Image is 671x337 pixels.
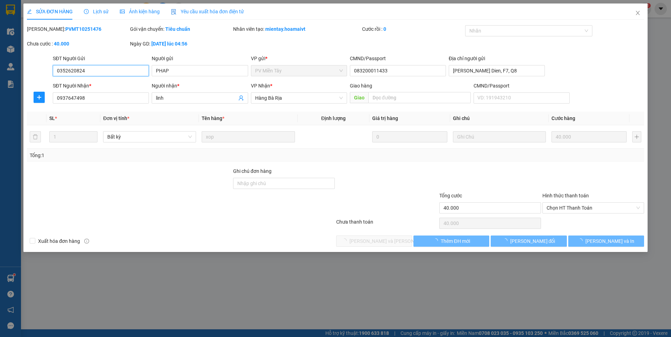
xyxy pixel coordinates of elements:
[30,152,259,159] div: Tổng: 1
[453,131,546,142] input: Ghi Chú
[265,26,305,32] b: mientay.hoamaivt
[107,132,192,142] span: Bất kỳ
[120,9,125,14] span: picture
[449,55,545,62] div: Địa chỉ người gửi
[255,65,343,76] span: PV Miền Tây
[27,40,129,48] div: Chưa cước :
[542,193,589,198] label: Hình thức thanh toán
[152,55,248,62] div: Người gửi
[350,83,372,89] span: Giao hàng
[449,65,545,76] input: Địa chỉ của người gửi
[84,9,89,14] span: clock-circle
[34,92,45,103] button: plus
[551,131,627,142] input: 0
[3,39,8,44] span: environment
[3,3,101,17] li: Hoa Mai
[238,95,244,101] span: user-add
[27,9,73,14] span: SỬA ĐƠN HÀNG
[233,25,361,33] div: Nhân viên tạo:
[491,236,567,247] button: [PERSON_NAME] đổi
[255,93,343,103] span: Hàng Bà Rịa
[152,82,248,90] div: Người nhận
[503,238,510,243] span: loading
[48,30,93,37] li: VP 167 QL13
[65,26,101,32] b: PVMT10251476
[49,115,55,121] span: SL
[233,178,335,189] input: Ghi chú đơn hàng
[3,30,48,37] li: VP Hàng Bà Rịa
[433,238,441,243] span: loading
[251,55,347,62] div: VP gửi
[30,131,41,142] button: delete
[632,131,641,142] button: plus
[628,3,648,23] button: Close
[441,237,470,245] span: Thêm ĐH mới
[84,9,109,14] span: Lịch sử
[84,239,89,244] span: info-circle
[3,3,28,28] img: logo.jpg
[372,131,447,142] input: 0
[439,193,462,198] span: Tổng cước
[551,115,575,121] span: Cước hàng
[233,168,272,174] label: Ghi chú đơn hàng
[3,38,41,52] b: QL51, PPhước Trung, TPBà Rịa
[474,82,570,90] div: CMND/Passport
[350,55,446,62] div: CMND/Passport
[335,218,439,230] div: Chưa thanh toán
[251,83,270,89] span: VP Nhận
[130,40,232,48] div: Ngày GD:
[510,237,555,245] span: [PERSON_NAME] đổi
[54,41,69,47] b: 40.000
[48,39,53,44] span: environment
[35,237,83,245] span: Xuất hóa đơn hàng
[585,237,634,245] span: [PERSON_NAME] và In
[336,236,412,247] button: [PERSON_NAME] và [PERSON_NAME] hàng
[130,25,232,33] div: Gói vận chuyển:
[202,115,224,121] span: Tên hàng
[450,112,549,125] th: Ghi chú
[151,41,187,47] b: [DATE] lúc 04:56
[27,25,129,33] div: [PERSON_NAME]:
[635,10,641,16] span: close
[103,115,129,121] span: Đơn vị tính
[53,55,149,62] div: SĐT Người Gửi
[578,238,585,243] span: loading
[120,9,160,14] span: Ảnh kiện hàng
[27,9,32,14] span: edit
[171,9,176,15] img: icon
[321,115,346,121] span: Định lượng
[350,92,368,103] span: Giao
[372,115,398,121] span: Giá trị hàng
[568,236,644,247] button: [PERSON_NAME] và In
[383,26,386,32] b: 0
[547,203,640,213] span: Chọn HT Thanh Toán
[413,236,489,247] button: Thêm ĐH mới
[171,9,244,14] span: Yêu cầu xuất hóa đơn điện tử
[368,92,471,103] input: Dọc đường
[34,94,44,100] span: plus
[53,82,149,90] div: SĐT Người Nhận
[362,25,464,33] div: Cước rồi :
[165,26,190,32] b: Tiêu chuẩn
[202,131,295,142] input: VD: Bàn, Ghế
